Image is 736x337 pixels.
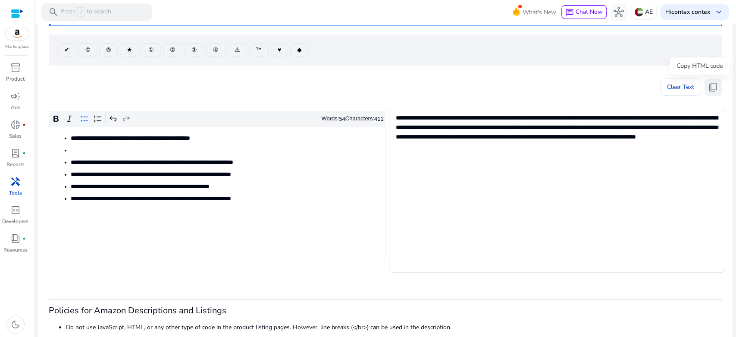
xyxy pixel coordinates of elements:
span: book_4 [10,233,21,244]
span: hub [614,7,624,17]
p: Reports [6,161,25,168]
span: campaign [10,91,21,101]
div: Copy HTML code [670,57,730,75]
span: fiber_manual_record [22,237,26,240]
span: ◆ [297,45,302,54]
span: dark_mode [10,319,21,330]
img: amazon.svg [6,27,29,40]
button: Clear Text [660,79,701,96]
span: What's New [523,5,556,20]
span: search [48,7,59,17]
span: ② [170,45,175,54]
h3: Policies for Amazon Descriptions and Listings [49,306,722,316]
button: © [78,43,97,57]
p: Tools [9,189,22,197]
button: ★ [120,43,139,57]
button: ♥ [271,43,288,57]
span: / [77,7,85,17]
div: Rich Text Editor. Editing area: main. Press Alt+0 for help. [49,127,385,257]
span: donut_small [10,120,21,130]
p: Press to search [60,7,111,17]
button: ✔ [57,43,76,57]
label: 54 [339,116,345,122]
p: Sales [9,132,22,140]
div: Editor toolbar [49,111,385,127]
button: ④ [206,43,225,57]
li: Do not use JavaScript, HTML, or any other type of code in the product listing pages. However, lin... [66,323,722,332]
span: ® [106,45,111,54]
p: Product [6,75,25,83]
span: fiber_manual_record [22,151,26,155]
button: ③ [185,43,204,57]
label: 411 [374,116,384,122]
span: inventory_2 [10,63,21,73]
p: Developers [2,217,28,225]
b: contex contex [671,8,710,16]
button: content_copy [705,79,722,96]
span: chat [565,8,574,17]
span: code_blocks [10,205,21,215]
span: ✔ [64,45,69,54]
span: handyman [10,176,21,187]
button: ™ [249,43,269,57]
span: © [85,45,90,54]
span: ★ [127,45,132,54]
p: AE [645,4,653,19]
p: Hi [665,9,710,15]
button: ® [99,43,118,57]
button: ⚠ [228,43,247,57]
span: content_copy [708,82,718,92]
span: ① [148,45,154,54]
button: hub [610,3,627,21]
span: fiber_manual_record [22,123,26,126]
span: ⚠ [235,45,240,54]
button: ① [141,43,161,57]
p: Ads [11,104,20,111]
button: ② [163,43,182,57]
button: chatChat Now [561,5,607,19]
span: ♥ [278,45,281,54]
span: ③ [191,45,197,54]
img: ae.svg [635,8,643,16]
span: keyboard_arrow_down [714,7,724,17]
p: Resources [3,246,28,254]
span: lab_profile [10,148,21,158]
span: ④ [213,45,219,54]
p: Marketplace [5,44,29,50]
div: Words: Characters: [321,113,383,124]
button: ◆ [290,43,309,57]
span: ™ [256,45,262,54]
span: Chat Now [576,8,603,16]
span: Clear Text [667,79,694,96]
